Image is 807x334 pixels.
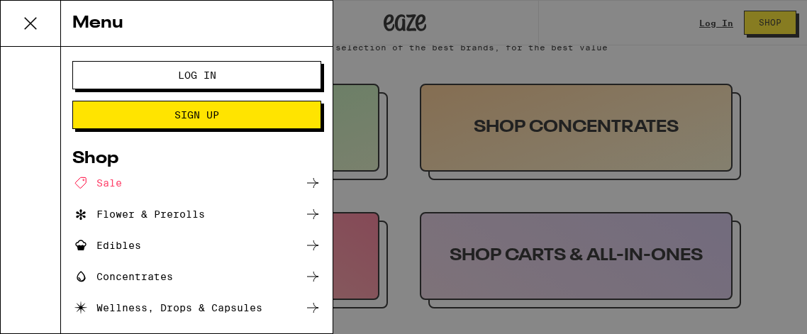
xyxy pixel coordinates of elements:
div: Menu [61,1,333,47]
a: Shop [72,150,321,167]
span: Sign Up [174,110,219,120]
button: Log In [72,61,321,89]
a: Sale [72,174,321,191]
a: Log In [72,69,321,81]
a: Concentrates [72,268,321,285]
div: Wellness, Drops & Capsules [72,299,262,316]
div: Flower & Prerolls [72,206,205,223]
div: Edibles [72,237,141,254]
a: Edibles [72,237,321,254]
span: Hi. Need any help? [9,10,102,21]
div: Concentrates [72,268,173,285]
a: Flower & Prerolls [72,206,321,223]
a: Sign Up [72,109,321,121]
a: Wellness, Drops & Capsules [72,299,321,316]
div: Sale [72,174,122,191]
button: Sign Up [72,101,321,129]
span: Log In [178,70,216,80]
